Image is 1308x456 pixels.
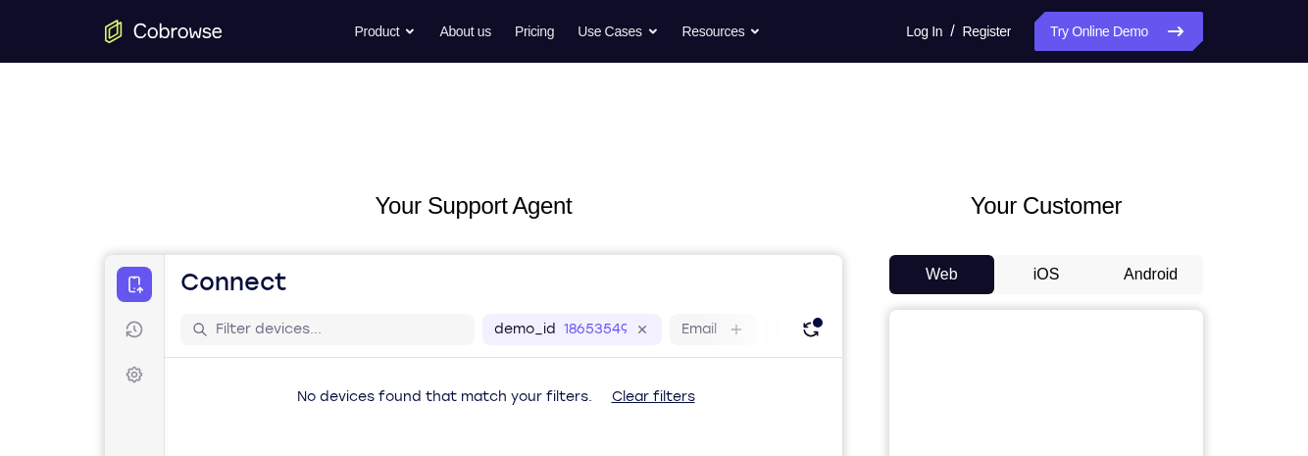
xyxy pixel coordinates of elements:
[950,20,954,43] span: /
[192,133,487,150] span: No devices found that match your filters.
[389,65,451,84] label: demo_id
[889,255,994,294] button: Web
[12,12,47,47] a: Connect
[578,12,658,51] button: Use Cases
[12,102,47,137] a: Settings
[491,123,606,162] button: Clear filters
[105,20,223,43] a: Go to the home page
[994,255,1099,294] button: iOS
[706,61,720,75] div: New devices found.
[906,12,942,51] a: Log In
[963,12,1011,51] a: Register
[439,12,490,51] a: About us
[111,65,358,84] input: Filter devices...
[690,59,722,90] button: Refresh
[12,57,47,92] a: Sessions
[889,188,1203,224] h2: Your Customer
[1034,12,1203,51] a: Try Online Demo
[671,65,721,84] label: User ID
[577,65,612,84] label: Email
[515,12,554,51] a: Pricing
[105,188,842,224] h2: Your Support Agent
[355,12,417,51] button: Product
[1098,255,1203,294] button: Android
[682,12,762,51] button: Resources
[75,12,182,43] h1: Connect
